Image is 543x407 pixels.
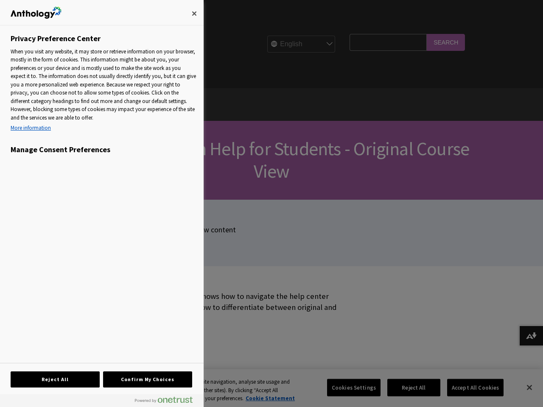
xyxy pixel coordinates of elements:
a: Powered by OneTrust Opens in a new Tab [135,396,199,407]
button: Reject All [11,371,100,387]
button: Close [185,4,204,23]
img: Powered by OneTrust Opens in a new Tab [135,396,193,403]
img: Company Logo [11,7,62,19]
a: More information about your privacy, opens in a new tab [11,124,196,132]
div: When you visit any website, it may store or retrieve information on your browser, mostly in the f... [11,47,196,134]
div: Company Logo [11,4,62,21]
h3: Manage Consent Preferences [11,145,196,159]
button: Confirm My Choices [103,371,192,387]
h2: Privacy Preference Center [11,34,101,43]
